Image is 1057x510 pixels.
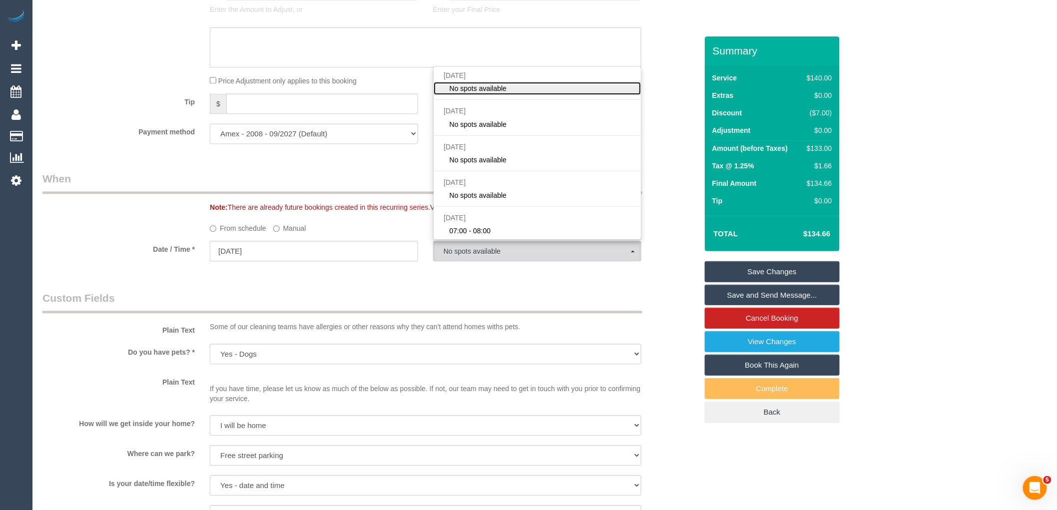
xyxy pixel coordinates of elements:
input: From schedule [210,225,216,232]
label: Manual [273,220,306,233]
button: No spots available [433,241,641,261]
span: No spots available [450,190,507,200]
label: Tax @ 1.25% [712,161,754,171]
a: Back [705,402,840,423]
label: Tip [35,93,202,107]
span: $ [210,93,226,114]
legend: Custom Fields [42,291,642,313]
h4: $134.66 [773,230,830,238]
div: ($7.00) [803,108,832,118]
a: View list of future bookings [430,203,513,211]
span: No spots available [450,119,507,129]
label: Date / Time * [35,241,202,254]
div: $1.66 [803,161,832,171]
span: 5 [1044,476,1052,484]
div: $0.00 [803,196,832,206]
label: Extras [712,90,734,100]
label: Do you have pets? * [35,344,202,357]
strong: Total [714,229,738,238]
div: $140.00 [803,73,832,83]
div: $0.00 [803,125,832,135]
p: If you have time, please let us know as much of the below as possible. If not, our team may need ... [210,374,641,404]
input: DD/MM/YYYY [210,241,418,261]
label: Plain Text [35,374,202,387]
label: Final Amount [712,178,757,188]
strong: Note: [210,203,228,211]
span: Price Adjustment only applies to this booking [218,77,357,85]
a: Book This Again [705,355,840,376]
label: Amount (before Taxes) [712,143,788,153]
label: Is your date/time flexible? [35,475,202,489]
label: Plain Text [35,322,202,335]
span: [DATE] [444,178,466,186]
legend: When [42,171,642,194]
label: Service [712,73,737,83]
div: $133.00 [803,143,832,153]
span: No spots available [450,155,507,165]
p: Enter your Final Price [433,4,641,14]
span: 07:00 - 08:00 [450,226,491,236]
a: Save and Send Message... [705,285,840,306]
span: No spots available [444,247,631,255]
a: View Changes [705,331,840,352]
span: No spots available [450,83,507,93]
div: $0.00 [803,90,832,100]
label: Where can we park? [35,445,202,459]
a: Save Changes [705,261,840,282]
div: There are already future bookings created in this recurring series. [202,202,704,212]
img: Automaid Logo [6,10,26,24]
input: Manual [273,225,280,232]
span: [DATE] [444,143,466,151]
a: Cancel Booking [705,308,840,329]
span: [DATE] [444,107,466,115]
label: Payment method [35,123,202,137]
span: [DATE] [444,214,466,222]
h3: Summary [713,45,835,56]
p: Some of our cleaning teams have allergies or other reasons why they can't attend homes withs pets. [210,322,641,332]
iframe: Intercom live chat [1023,476,1047,500]
label: Adjustment [712,125,751,135]
label: How will we get inside your home? [35,415,202,429]
div: $134.66 [803,178,832,188]
label: From schedule [210,220,266,233]
label: Tip [712,196,723,206]
p: Enter the Amount to Adjust, or [210,4,418,14]
span: [DATE] [444,71,466,79]
label: Discount [712,108,742,118]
